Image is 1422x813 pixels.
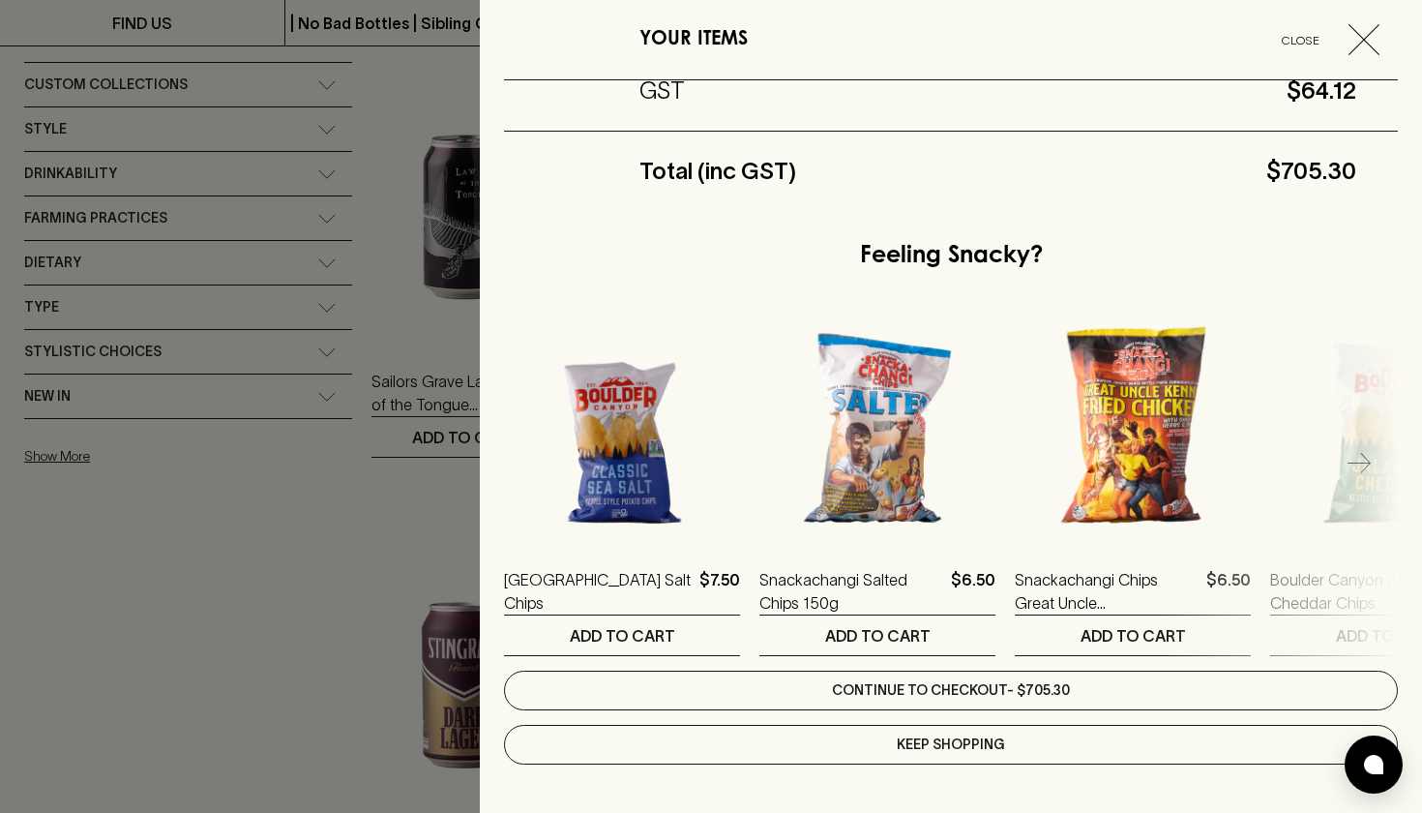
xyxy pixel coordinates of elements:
p: $6.50 [1206,568,1251,615]
img: Snackachangi Chips Great Uncle Kenny Fried Chicken 150g [1015,314,1251,550]
h5: Total (inc GST) [639,156,796,187]
h5: $64.12 [685,75,1356,106]
h5: Feeling Snacky? [860,241,1043,272]
img: Snackachangi Salted Chips 150g [759,314,995,550]
span: Close [1260,30,1341,50]
img: bubble-icon [1364,755,1383,774]
button: Keep Shopping [504,725,1398,765]
button: ADD TO CART [1015,616,1251,655]
img: Boulder Canyon Sea Salt Chips [504,314,740,550]
p: ADD TO CART [1081,624,1186,647]
a: Snackachangi Salted Chips 150g [759,568,943,615]
h6: YOUR ITEMS [639,24,748,55]
button: ADD TO CART [504,616,740,655]
a: Snackachangi Chips Great Uncle [PERSON_NAME] Chicken 150g [1015,568,1199,615]
h5: GST [639,75,685,106]
a: [GEOGRAPHIC_DATA] Salt Chips [504,568,692,615]
p: ADD TO CART [825,624,931,647]
button: ADD TO CART [759,616,995,655]
h5: $705.30 [796,156,1356,187]
button: Close [1260,24,1395,55]
p: $7.50 [699,568,740,615]
p: $6.50 [951,568,995,615]
p: ADD TO CART [570,624,675,647]
a: Continue to checkout- $705.30 [504,671,1398,710]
